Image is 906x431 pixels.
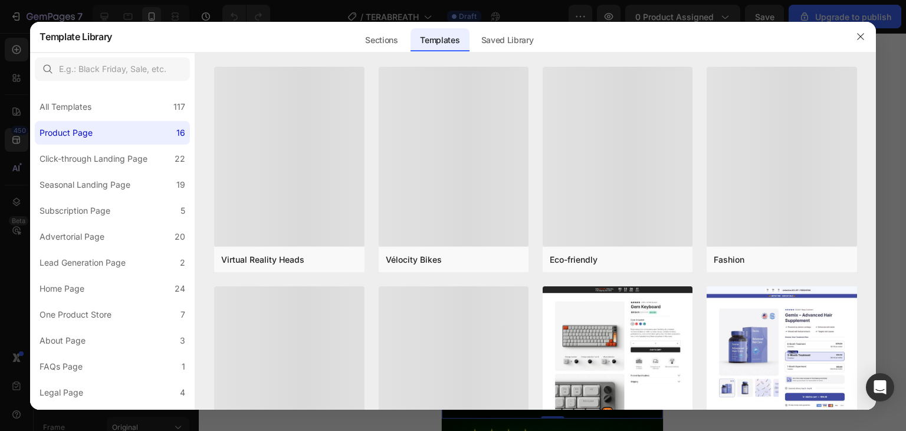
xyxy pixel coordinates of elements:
p: ENVIO GRATIS [159,27,219,41]
div: About Page [40,334,86,348]
div: Seasonal Landing Page [40,178,130,192]
div: 5 [180,204,185,218]
div: 16 [176,126,185,140]
div: 3 [180,334,185,348]
div: Saved Library [472,28,543,52]
p: OLVIDATE DEL MAL ALIENTO [22,27,139,41]
div: 117 [173,100,185,114]
div: 19 [176,178,185,192]
input: E.g.: Black Friday, Sale, etc. [35,57,190,81]
h2: Template Library [40,21,112,52]
div: Eco-friendly [550,253,598,266]
div: All Templates [40,100,91,114]
div: Subscription Page [40,204,110,218]
div: 4 [180,386,185,400]
div: Click-through Landing Page [40,152,147,166]
div: Sections [356,28,407,52]
div: FAQs Page [40,360,83,374]
div: Advertorial Page [40,230,104,244]
div: 20 [175,230,185,244]
div: Open Intercom Messenger [866,373,894,401]
div: Lead Generation Page [40,256,126,270]
div: Fashion [714,253,744,266]
div: One Product Store [40,308,111,322]
div: Home Page [40,282,84,296]
div: Image [15,37,40,47]
div: Templates [411,28,469,52]
div: 2 [180,256,185,270]
div: Legal Page [40,386,83,400]
div: Vélocity Bikes [386,253,442,266]
div: Virtual Reality Heads [221,253,304,266]
div: 1 [182,360,185,374]
div: 7 [180,308,185,322]
div: Product Page [40,126,93,140]
div: 22 [175,152,185,166]
div: 24 [175,282,185,296]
